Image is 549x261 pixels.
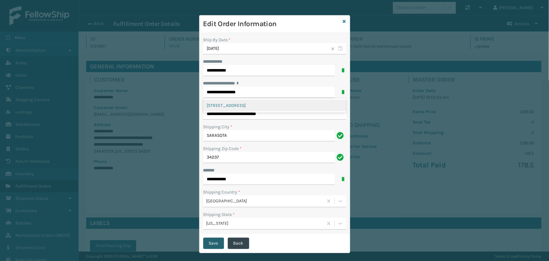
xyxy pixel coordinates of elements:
[206,198,324,205] div: [GEOGRAPHIC_DATA]
[228,238,249,249] button: Back
[203,211,235,218] label: Shipping State
[203,238,224,249] button: Save
[203,37,231,43] label: Ship By Date
[203,145,242,152] label: Shipping Zip Code
[203,43,346,55] input: MM/DD/YYYY
[203,100,346,111] div: [STREET_ADDRESS]
[203,189,240,195] label: Shipping Country
[203,124,232,130] label: Shipping City
[203,19,340,29] h3: Edit Order Information
[206,220,324,227] div: [US_STATE]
